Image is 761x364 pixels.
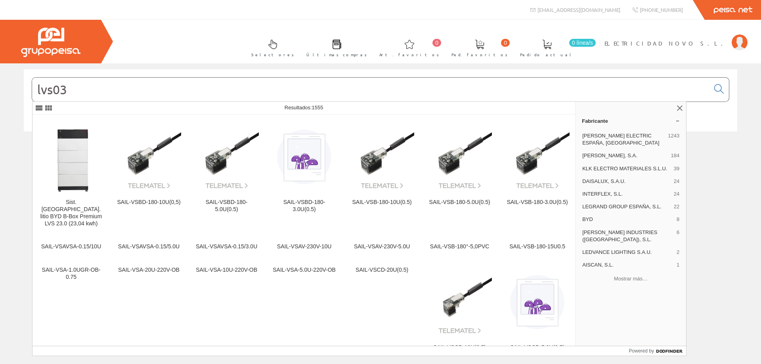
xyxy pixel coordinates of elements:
span: 39 [674,165,679,172]
a: Powered by [629,346,686,356]
a: SAIL-VSB-180°-5,0PVC [421,237,498,259]
a: SAIL-VSA-10U-220V-OB [188,260,265,360]
div: SAIL-VSAV-230V-5.0U [350,243,414,250]
div: SAIL-VSAVSA-0.15/5.0U [117,243,181,250]
div: © Grupo Peisa [24,141,737,148]
div: Sist. [GEOGRAPHIC_DATA]. litio BYD B-Box Premium LVS 23.0 (23,04 kwh) [39,199,103,227]
span: [PERSON_NAME], S.A. [582,152,667,159]
a: SAIL-VSA-20U-220V-OB [110,260,187,360]
span: Powered by [629,347,654,354]
span: LEDVANCE LIGHTING S.A.U. [582,249,673,256]
span: KLK ELECTRO MATERIALES S.L.U. [582,165,671,172]
span: Últimas compras [306,51,367,59]
img: SAIL-VSCD-5.0U(0.5) [505,270,570,334]
a: SAIL-VSCD-20U(0.5) [343,260,421,360]
div: SAIL-VSBD-180-10U(0,5) [117,199,181,206]
a: ELECTRICIDAD NOVO S.L. [604,33,748,40]
span: LEGRAND GROUP ESPAÑA, S.L. [582,203,671,210]
img: SAIL-VSCD-10U(0,5) [427,270,492,334]
span: 0 [501,39,510,47]
span: BYD [582,216,673,223]
span: DAISALUX, S.A.U. [582,178,671,185]
span: 8 [677,216,679,223]
a: SAIL-VSAVSA-0.15/5.0U [110,237,187,259]
span: AISCAN, S.L. [582,261,673,269]
div: SAIL-VSA-5.0U-220V-OB [272,267,337,274]
img: SAIL-VSBD-180-5.0U(0.5) [194,124,259,189]
span: [PERSON_NAME] INDUSTRIES ([GEOGRAPHIC_DATA]), S.L. [582,229,673,243]
a: SAIL-VSB-180-5.0U(0.5) SAIL-VSB-180-5.0U(0.5) [421,115,498,236]
div: SAIL-VSA-1.0UGR-OB-0.75 [39,267,103,281]
div: SAIL-VSB-180-10U(0.5) [350,199,414,206]
span: Art. favoritos [379,51,439,59]
img: SAIL-VSB-180-10U(0.5) [350,124,414,189]
div: SAIL-VSAV-230V-10U [272,243,337,250]
span: 22 [674,203,679,210]
a: SAIL-VSBD-180-5.0U(0.5) SAIL-VSBD-180-5.0U(0.5) [188,115,265,236]
span: 0 [432,39,441,47]
input: Buscar... [32,78,709,101]
span: 6 [677,229,679,243]
img: SAIL-VSBD-180-3.0U(0.5) [272,124,337,189]
a: SAIL-VSBD-180-10U(0,5) SAIL-VSBD-180-10U(0,5) [110,115,187,236]
span: 24 [674,178,679,185]
span: Selectores [251,51,294,59]
a: SAIL-VSA-1.0UGR-OB-0.75 [33,260,110,360]
div: SAIL-VSAVSA-0.15/10U [39,243,103,250]
div: SAIL-VSB-180-3.0U(0.5) [505,199,570,206]
span: ELECTRICIDAD NOVO S.L. [604,39,728,47]
div: SAIL-VSB-180-15U0.5 [505,243,570,250]
span: 184 [671,152,679,159]
span: Ped. favoritos [451,51,508,59]
span: Pedido actual [520,51,574,59]
a: SAIL-VSBD-180-3.0U(0.5) SAIL-VSBD-180-3.0U(0.5) [266,115,343,236]
div: SAIL-VSBD-180-5.0U(0.5) [194,199,259,213]
img: SAIL-VSB-180-5.0U(0.5) [427,124,492,189]
div: SAIL-VSB-180°-5,0PVC [427,243,492,250]
div: SAIL-VSAVSA-0.15/3.0U [194,243,259,250]
span: 1243 [668,132,679,147]
div: SAIL-VSA-20U-220V-OB [117,267,181,274]
img: Sist. almacen. litio BYD B-Box Premium LVS 23.0 (23,04 kwh) [48,121,94,192]
span: 0 línea/s [569,39,596,47]
span: 24 [674,191,679,198]
a: SAIL-VSB-180-3.0U(0.5) SAIL-VSB-180-3.0U(0.5) [499,115,576,236]
span: [PHONE_NUMBER] [640,6,683,13]
img: SAIL-VSBD-180-10U(0,5) [117,124,181,189]
a: Sist. almacen. litio BYD B-Box Premium LVS 23.0 (23,04 kwh) Sist. [GEOGRAPHIC_DATA]. litio BYD B-... [33,115,110,236]
span: [EMAIL_ADDRESS][DOMAIN_NAME] [537,6,620,13]
div: SAIL-VSB-180-5.0U(0.5) [427,199,492,206]
a: SAIL-VSA-5.0U-220V-OB [266,260,343,360]
div: SAIL-VSCD-10U(0,5) [427,344,492,351]
img: SAIL-VSB-180-3.0U(0.5) [505,124,570,189]
a: Selectores [243,33,298,62]
a: SAIL-VSB-180-15U0.5 [499,237,576,259]
a: SAIL-VSAV-230V-10U [266,237,343,259]
img: Grupo Peisa [21,28,80,57]
a: SAIL-VSB-180-10U(0.5) SAIL-VSB-180-10U(0.5) [343,115,421,236]
a: SAIL-VSAVSA-0.15/10U [33,237,110,259]
span: Resultados: [285,105,323,111]
a: SAIL-VSCD-5.0U(0.5) SAIL-VSCD-5.0U(0.5) [499,260,576,360]
div: SAIL-VSBD-180-3.0U(0.5) [272,199,337,213]
div: SAIL-VSCD-5.0U(0.5) [505,344,570,351]
button: Mostrar más… [579,272,683,285]
div: SAIL-VSA-10U-220V-OB [194,267,259,274]
a: Últimas compras [298,33,371,62]
span: 2 [677,249,679,256]
span: 1555 [312,105,323,111]
a: SAIL-VSAVSA-0.15/3.0U [188,237,265,259]
span: [PERSON_NAME] ELECTRIC ESPAÑA, [GEOGRAPHIC_DATA] [582,132,665,147]
a: Fabricante [576,114,686,127]
div: SAIL-VSCD-20U(0.5) [350,267,414,274]
a: SAIL-VSCD-10U(0,5) SAIL-VSCD-10U(0,5) [421,260,498,360]
span: INTERFLEX, S.L. [582,191,671,198]
a: SAIL-VSAV-230V-5.0U [343,237,421,259]
span: 1 [677,261,679,269]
